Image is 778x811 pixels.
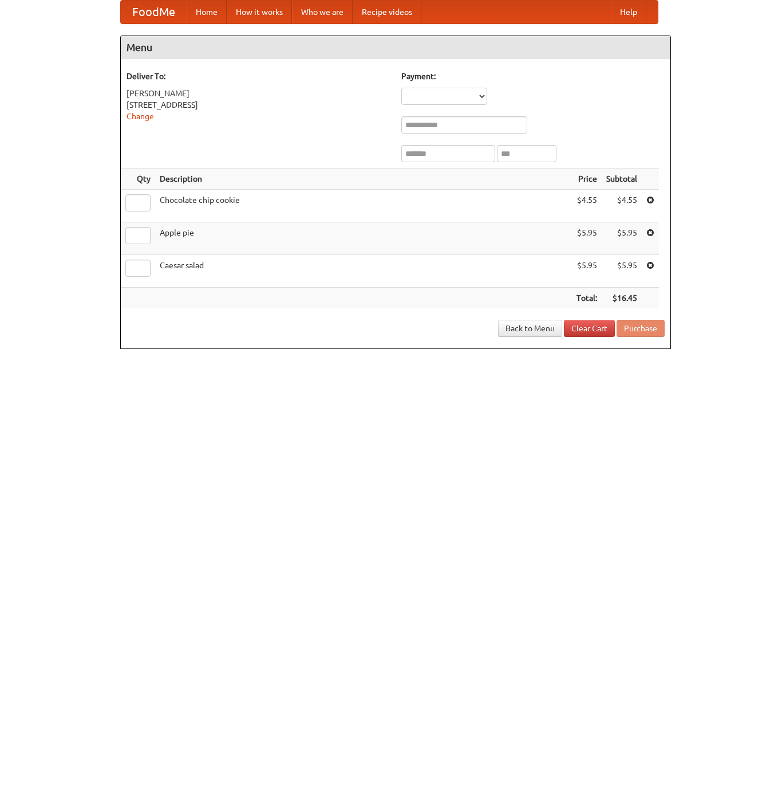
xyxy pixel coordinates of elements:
[127,99,390,111] div: [STREET_ADDRESS]
[227,1,292,23] a: How it works
[121,169,155,190] th: Qty
[572,222,602,255] td: $5.95
[617,320,665,337] button: Purchase
[602,169,642,190] th: Subtotal
[127,88,390,99] div: [PERSON_NAME]
[611,1,646,23] a: Help
[155,169,572,190] th: Description
[564,320,615,337] a: Clear Cart
[121,36,670,59] h4: Menu
[572,190,602,222] td: $4.55
[155,190,572,222] td: Chocolate chip cookie
[572,255,602,288] td: $5.95
[127,112,154,121] a: Change
[353,1,421,23] a: Recipe videos
[572,169,602,190] th: Price
[602,255,642,288] td: $5.95
[602,222,642,255] td: $5.95
[121,1,187,23] a: FoodMe
[155,255,572,288] td: Caesar salad
[602,190,642,222] td: $4.55
[602,288,642,309] th: $16.45
[187,1,227,23] a: Home
[155,222,572,255] td: Apple pie
[401,70,665,82] h5: Payment:
[498,320,562,337] a: Back to Menu
[292,1,353,23] a: Who we are
[127,70,390,82] h5: Deliver To:
[572,288,602,309] th: Total:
